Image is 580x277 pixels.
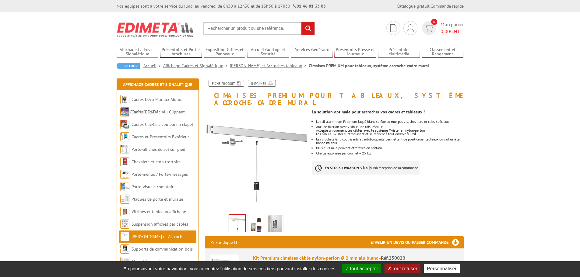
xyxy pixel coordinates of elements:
[431,3,464,9] a: Commande rapide
[431,19,437,25] span: 0
[397,3,464,9] div: |
[117,3,326,9] div: Nos équipes sont à votre service du lundi au vendredi de 8h30 à 12h30 et de 13h30 à 17h30
[316,132,463,136] p: Les câbles Twister s'introduisent et se retirent à tout endroit du rail.
[342,264,381,273] button: Tout accepter
[132,159,181,164] a: Chevalets et stop trottoirs
[230,63,309,68] a: [PERSON_NAME] et Accroches tableaux
[132,246,193,252] a: Supports de communication bois
[316,125,463,129] p: Aucune fixation n'est visible une fois installé.
[132,221,188,227] a: Suspension affiches par câbles
[120,182,129,191] img: Porte-visuels comptoirs
[441,28,450,34] span: 0,00
[120,195,129,204] img: Plaques de porte et murales
[247,47,289,57] a: Accueil Guidage et Sécurité
[120,232,129,241] img: Cimaises et Accroches tableaux
[312,109,425,115] strong: La solution optimale pour accrocher vos cadres et tableaux !
[316,137,463,145] li: Les crochets Grip coulissants et autobloquants permettent de positionner tableaux ou cadres à la ...
[117,47,159,57] a: Affichage Cadres et Signalétique
[420,21,464,35] a: devis rapide 0 Mon panier 0,00€ HT
[120,132,129,141] img: Cadres et Présentoirs Extérieur
[117,63,140,69] a: Retour
[316,120,463,123] p: Le rail aluminium Premium laqué blanc se fixe au mur pas vis, chevilles et clips spéciaux.
[203,22,315,35] input: Rechercher un produit ou une référence...
[291,47,333,57] a: Services Généraux
[268,215,282,234] img: rail_cimaise_horizontal_fixation_installation_cadre_decoration_tableau_vernissage_exposition_affi...
[143,63,163,68] a: Accueil
[301,22,315,35] input: rechercher
[132,171,188,177] a: Porte-menus / Porte-messages
[316,146,463,150] li: Plusieurs rails peuvent être fixés en continu.
[120,95,129,104] img: Cadres Deco Muraux Alu ou Bois
[123,82,192,87] a: Affichage Cadres et Signalétique
[132,109,185,115] a: Cadres Clic-Clac Alu Clippant
[378,47,420,57] a: Présentoirs Multimédia
[309,63,429,69] li: Cimaises PREMIUM pour tableaux, système accroche-cadre mural
[334,47,376,57] a: Présentoirs Presse et Journaux
[312,161,420,175] p: à réception de la commande
[132,259,171,264] a: Chevalets conférence
[132,209,186,214] a: Vitrines et tableaux affichage
[120,170,129,179] img: Porte-menus / Porte-messages
[385,264,420,273] button: Tout refuser
[120,257,129,266] img: Chevalets conférence
[132,147,185,152] a: Porte-affiches de sol sur pied
[249,215,263,234] img: 250020_kit_premium_cimaises_cable.jpg
[424,25,433,32] img: devis rapide
[371,236,464,248] h3: Etablir un devis ou passer commande
[229,215,245,234] img: cimaises_250020.jpg
[120,145,129,154] img: Porte-affiches de sol sur pied
[253,254,458,261] div: Kit Premium cimaises câble nylon-perlon Ø 2 mm alu blanc -
[210,236,239,248] p: Prix indiqué HT
[390,24,396,32] img: devis rapide
[204,47,246,57] a: Exposition Grilles et Panneaux
[325,165,376,170] strong: EN STOCK, LIVRAISON 3 à 4 jours
[132,134,189,140] a: Cadres et Présentoirs Extérieur
[120,207,129,216] img: Vitrines et tableaux affichage
[316,151,463,155] li: Charge autorisée par crochet = 25 kg
[209,80,244,87] a: Fiche produit
[248,80,276,87] a: Imprimer
[293,3,326,9] strong: 01 46 81 33 03
[132,196,184,202] a: Plaques de porte et murales
[200,80,468,106] h1: Cimaises PREMIUM pour tableaux, système accroche-cadre mural
[316,129,463,132] p: Accepte uniquement les câbles avec le système Twister en nylon-perlon.
[120,97,183,115] a: Cadres Deco Muraux Alu ou [GEOGRAPHIC_DATA]
[120,220,129,229] img: Suspension affiches par câbles
[397,3,430,9] a: Catalogue gratuit
[422,47,464,57] a: Classement et Rangement
[120,234,186,252] a: [PERSON_NAME] et Accroches tableaux
[132,122,193,127] a: Cadres Clic-Clac couleurs à clapet
[117,18,194,41] img: Edimeta
[424,264,460,273] button: Personnaliser (fenêtre modale)
[441,28,464,35] span: € HT
[163,63,230,68] a: Affichage Cadres et Signalétique
[205,109,308,212] img: cimaises_250020.jpg
[441,21,464,35] span: Mon panier
[407,24,414,32] img: devis rapide
[120,266,339,271] span: En poursuivant votre navigation, vous acceptez l'utilisation de services tiers pouvant installer ...
[132,184,175,189] a: Porte-visuels comptoirs
[120,157,129,166] img: Chevalets et stop trottoirs
[120,120,129,129] img: Cadres Clic-Clac couleurs à clapet
[160,47,202,57] a: Présentoirs et Porte-brochures
[381,255,405,261] span: Réf.250020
